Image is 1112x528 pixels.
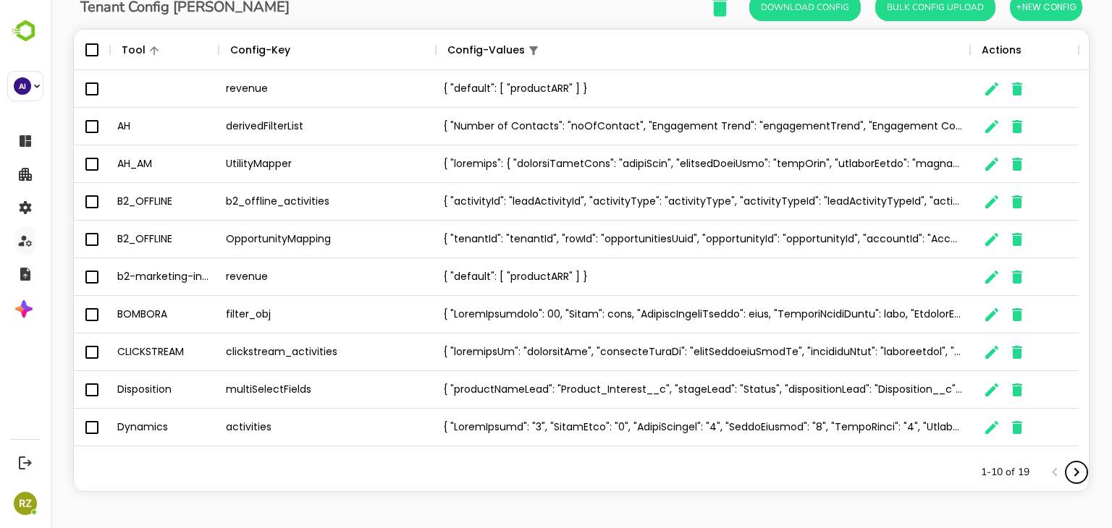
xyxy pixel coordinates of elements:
div: Dynamics [59,409,168,446]
div: Config-Values [397,30,474,70]
div: Tool [71,30,95,70]
div: RZ [14,492,37,515]
div: b2-marketing-influenced [59,258,168,296]
div: AI [14,77,31,95]
div: b2_offline_activities [168,183,385,221]
div: UtilityMapper [168,145,385,183]
div: { "Number of Contacts": "noOfContact", "Engagement Trend": "engagementTrend", "Engagement Compari... [385,108,919,145]
div: CLICKSTREAM [59,333,168,371]
div: { "LoremIpsumd": "3", "SitamEtco": "0", "AdipiScingel": "4", "SeddoEiusmod": "8", "TempoRinci": "... [385,409,919,446]
div: BOMBORA [59,296,168,333]
button: Sort [240,42,257,59]
div: OpportunityMapping [168,221,385,258]
div: { "loremipsUm": "dolorsitAme", "consecteTuraDi": "elitSeddoeiuSmodTe", "incididuNtut": "laboreetd... [385,333,919,371]
button: Show filters [474,42,492,59]
div: Actions [931,30,971,70]
div: { "activityId": "leadActivityId", "activityType": "activityType", "activityTypeId": "leadActivity... [385,183,919,221]
div: B2_OFFLINE [59,221,168,258]
div: derivedFilterList [168,108,385,145]
div: revenue [168,258,385,296]
div: { "loremips": { "dolorsiTametCons": "adipiScin", "elitsedDoeiUsmo": "tempOrin", "utlaborEetdo": "... [385,145,919,183]
button: Sort [95,42,112,59]
button: Next page [1015,461,1037,483]
div: { "tenantId": "tenantId", "rowId": "opportunitiesUuid", "opportunityId": "opportunityId", "accoun... [385,221,919,258]
button: Sort [492,42,509,59]
div: Disposition [59,371,168,409]
div: The User Data [22,29,1039,492]
div: { "default": [ "productARR" ] } [385,70,919,108]
div: clickstream_activities [168,333,385,371]
div: B2_OFFLINE [59,183,168,221]
div: revenue [168,70,385,108]
div: activities [168,409,385,446]
div: Config-Key [180,30,240,70]
div: AH_AM [59,145,168,183]
div: { "productNameLead": "Product_Interest__c", "stageLead": "Status", "dispositionLead": "Dispositio... [385,371,919,409]
div: AH [59,108,168,145]
div: 1 active filter [474,30,492,70]
div: { "default": [ "productARR" ] } [385,258,919,296]
img: BambooboxLogoMark.f1c84d78b4c51b1a7b5f700c9845e183.svg [7,17,44,45]
div: multiSelectFields [168,371,385,409]
div: filter_obj [168,296,385,333]
div: { "LoremIpsumdolo": 00, "Sitam": cons, "AdipiscIngeliTseddo": eius, "TemporiNcidiDuntu": labo, "E... [385,296,919,333]
p: 1-10 of 19 [930,465,979,480]
button: Logout [15,453,35,472]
